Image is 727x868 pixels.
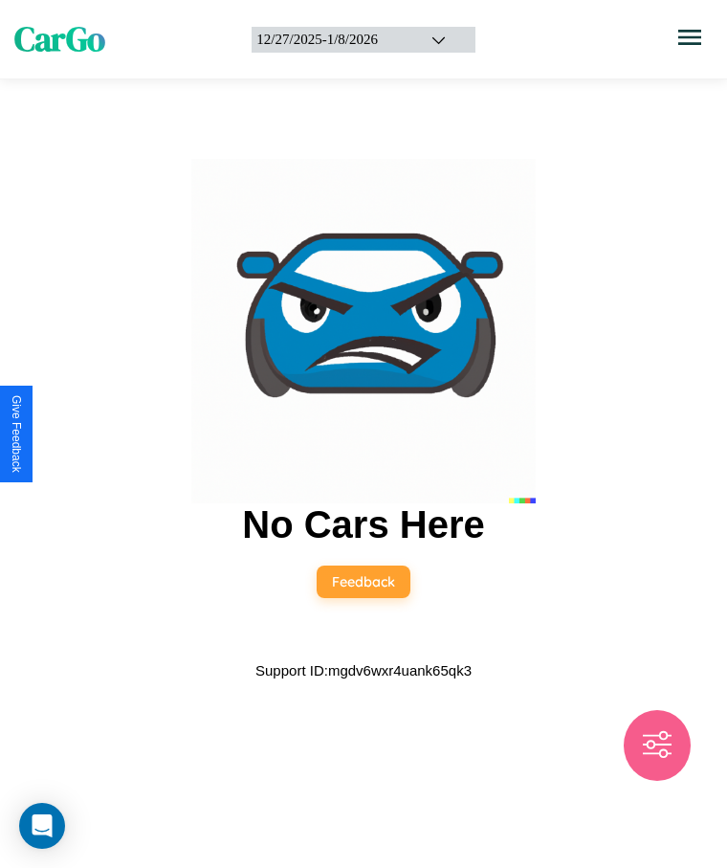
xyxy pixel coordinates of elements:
h2: No Cars Here [242,503,484,546]
div: Open Intercom Messenger [19,803,65,849]
button: Feedback [317,566,410,598]
div: Give Feedback [10,395,23,473]
img: car [191,159,536,503]
div: 12 / 27 / 2025 - 1 / 8 / 2026 [256,32,406,48]
p: Support ID: mgdv6wxr4uank65qk3 [255,657,472,683]
span: CarGo [14,16,105,62]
